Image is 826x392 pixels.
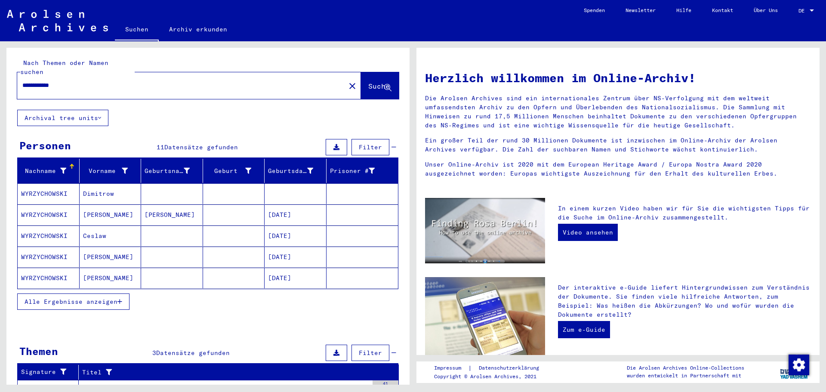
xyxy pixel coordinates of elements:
[18,268,80,288] mat-cell: WYRZYCHOWSKI
[82,368,377,377] div: Titel
[80,204,142,225] mat-cell: [PERSON_NAME]
[17,110,108,126] button: Archival tree units
[330,164,388,178] div: Prisoner #
[798,8,808,14] span: DE
[145,167,190,176] div: Geburtsname
[425,198,545,263] img: video.jpg
[558,224,618,241] a: Video ansehen
[359,349,382,357] span: Filter
[21,367,68,377] div: Signature
[164,143,238,151] span: Datensätze gefunden
[265,225,327,246] mat-cell: [DATE]
[434,373,549,380] p: Copyright © Arolsen Archives, 2021
[265,247,327,267] mat-cell: [DATE]
[558,283,811,319] p: Der interaktive e-Guide liefert Hintergrundwissen zum Verständnis der Dokumente. Sie finden viele...
[330,167,375,176] div: Prisoner #
[627,372,744,380] p: wurden entwickelt in Partnerschaft mit
[472,364,549,373] a: Datenschutzerklärung
[17,293,129,310] button: Alle Ergebnisse anzeigen
[203,159,265,183] mat-header-cell: Geburt‏
[18,247,80,267] mat-cell: WYRZYCHOWSKI
[80,268,142,288] mat-cell: [PERSON_NAME]
[789,355,809,375] img: Zustimmung ändern
[80,183,142,204] mat-cell: Dimitrow
[21,167,66,176] div: Nachname
[368,82,390,90] span: Suche
[141,204,203,225] mat-cell: [PERSON_NAME]
[80,159,142,183] mat-header-cell: Vorname
[115,19,159,41] a: Suchen
[19,343,58,359] div: Themen
[80,247,142,267] mat-cell: [PERSON_NAME]
[152,349,156,357] span: 3
[425,160,811,178] p: Unser Online-Archiv ist 2020 mit dem European Heritage Award / Europa Nostra Award 2020 ausgezeic...
[206,164,265,178] div: Geburt‏
[434,364,468,373] a: Impressum
[558,204,811,222] p: In einem kurzen Video haben wir für Sie die wichtigsten Tipps für die Suche im Online-Archiv zusa...
[19,138,71,153] div: Personen
[425,69,811,87] h1: Herzlich willkommen im Online-Archiv!
[347,81,358,91] mat-icon: close
[778,361,811,383] img: yv_logo.png
[558,321,610,338] a: Zum e-Guide
[268,167,313,176] div: Geburtsdatum
[344,77,361,94] button: Clear
[82,365,388,379] div: Titel
[351,345,389,361] button: Filter
[21,365,78,379] div: Signature
[627,364,744,372] p: Die Arolsen Archives Online-Collections
[327,159,398,183] mat-header-cell: Prisoner #
[21,164,79,178] div: Nachname
[351,139,389,155] button: Filter
[18,183,80,204] mat-cell: WYRZYCHOWSKI
[18,159,80,183] mat-header-cell: Nachname
[25,298,117,306] span: Alle Ergebnisse anzeigen
[265,268,327,288] mat-cell: [DATE]
[206,167,252,176] div: Geburt‏
[265,159,327,183] mat-header-cell: Geburtsdatum
[425,277,545,357] img: eguide.jpg
[83,164,141,178] div: Vorname
[157,143,164,151] span: 11
[359,143,382,151] span: Filter
[83,167,128,176] div: Vorname
[268,164,326,178] div: Geburtsdatum
[80,225,142,246] mat-cell: Ceslaw
[373,380,398,389] div: 41
[425,136,811,154] p: Ein großer Teil der rund 30 Millionen Dokumente ist inzwischen im Online-Archiv der Arolsen Archi...
[361,72,399,99] button: Suche
[159,19,237,40] a: Archiv erkunden
[18,225,80,246] mat-cell: WYRZYCHOWSKI
[434,364,549,373] div: |
[20,59,108,76] mat-label: Nach Themen oder Namen suchen
[788,354,809,375] div: Zustimmung ändern
[265,204,327,225] mat-cell: [DATE]
[7,10,108,31] img: Arolsen_neg.svg
[145,164,203,178] div: Geburtsname
[141,159,203,183] mat-header-cell: Geburtsname
[18,204,80,225] mat-cell: WYRZYCHOWSKI
[425,94,811,130] p: Die Arolsen Archives sind ein internationales Zentrum über NS-Verfolgung mit dem weltweit umfasse...
[156,349,230,357] span: Datensätze gefunden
